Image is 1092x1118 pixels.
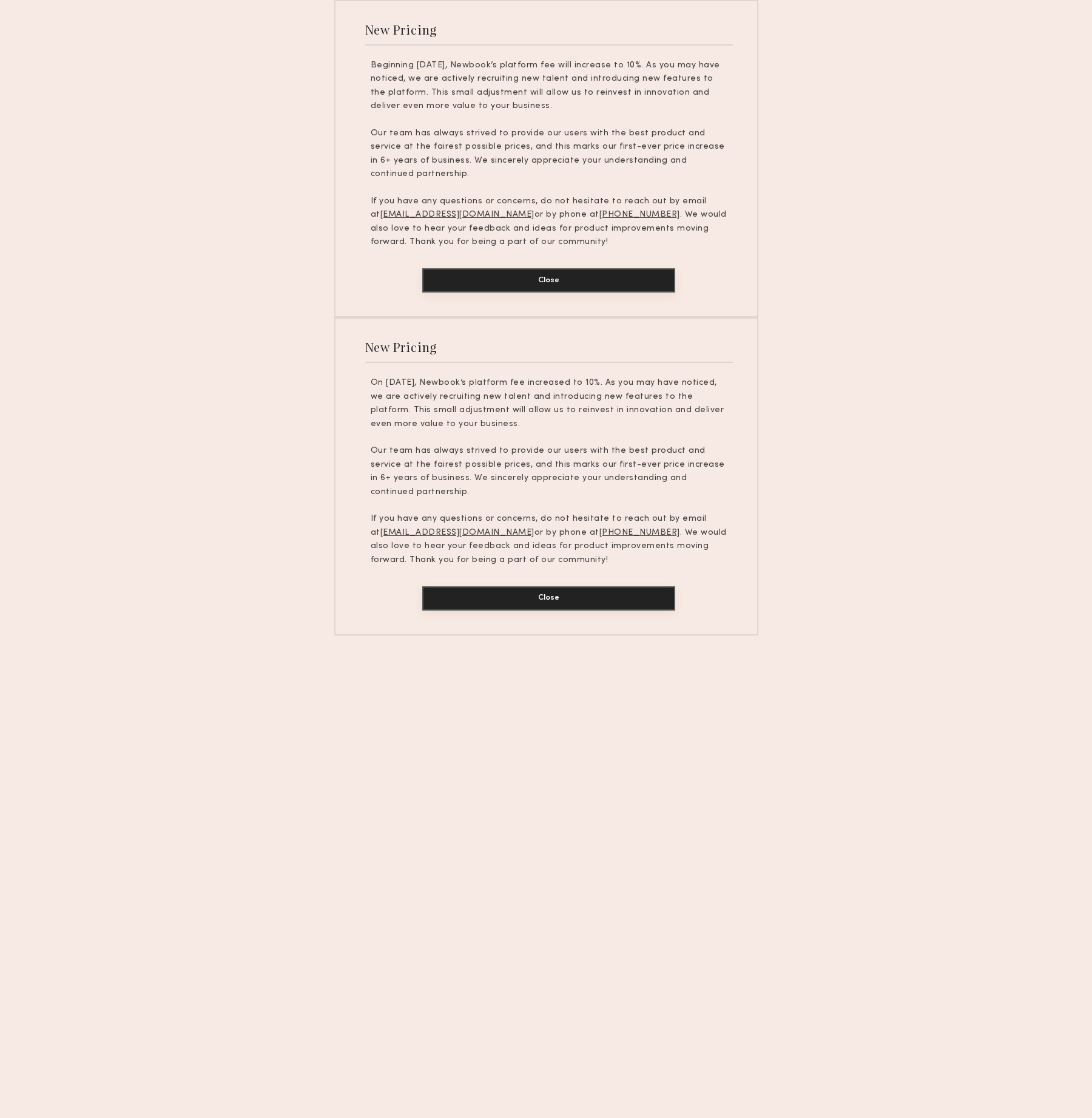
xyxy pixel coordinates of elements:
u: [PHONE_NUMBER] [599,529,680,537]
p: Our team has always strived to provide our users with the best product and service at the fairest... [371,127,727,181]
u: [PHONE_NUMBER] [599,211,680,219]
div: New Pricing [365,339,437,355]
u: [EMAIL_ADDRESS][DOMAIN_NAME] [380,211,534,219]
button: Close [422,268,675,293]
p: If you have any questions or concerns, do not hesitate to reach out by email at or by phone at . ... [371,512,727,567]
u: [EMAIL_ADDRESS][DOMAIN_NAME] [380,529,534,537]
div: New Pricing [365,21,437,38]
p: Beginning [DATE], Newbook’s platform fee will increase to 10%. As you may have noticed, we are ac... [371,59,727,113]
button: Close [422,586,675,611]
p: Our team has always strived to provide our users with the best product and service at the fairest... [371,444,727,499]
p: If you have any questions or concerns, do not hesitate to reach out by email at or by phone at . ... [371,195,727,249]
p: On [DATE], Newbook’s platform fee increased to 10%. As you may have noticed, we are actively recr... [371,376,727,431]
